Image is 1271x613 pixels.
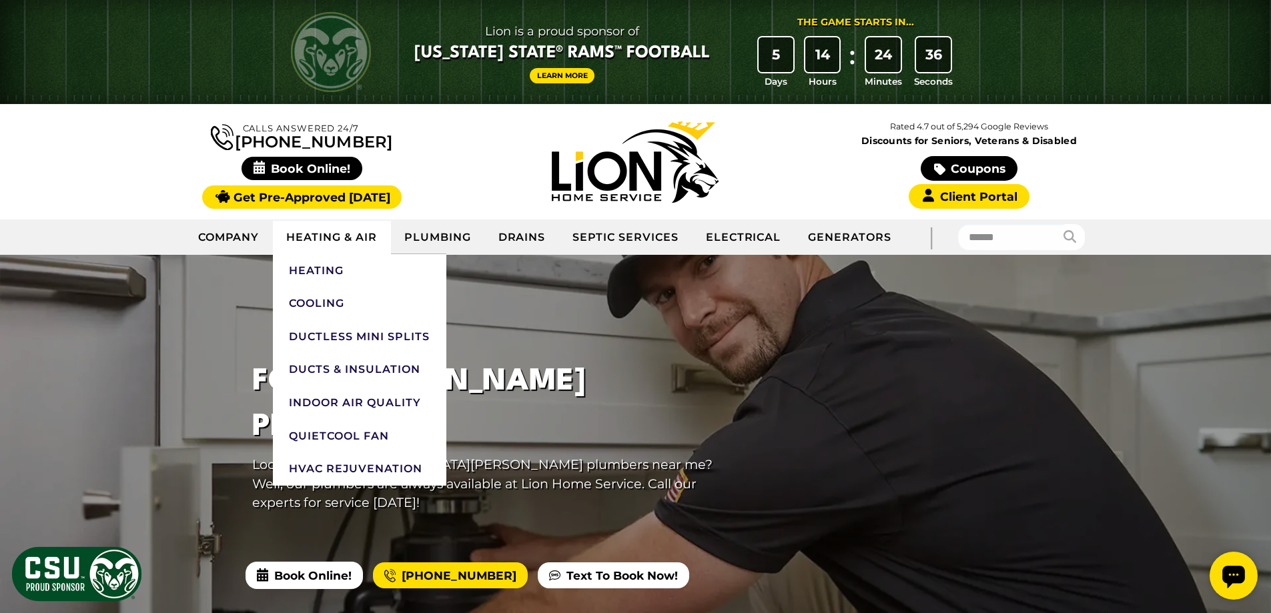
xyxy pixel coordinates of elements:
a: Company [185,221,274,254]
a: Plumbing [391,221,485,254]
span: Days [765,75,787,88]
a: Cooling [273,287,446,320]
a: QuietCool Fan [273,420,446,453]
span: [US_STATE] State® Rams™ Football [414,42,710,65]
a: Get Pre-Approved [DATE] [202,185,402,209]
div: Open chat widget [5,5,53,53]
span: Hours [809,75,837,88]
a: [PHONE_NUMBER] [211,121,392,150]
div: 14 [805,37,840,72]
a: Generators [795,221,905,254]
div: | [905,219,958,255]
a: Client Portal [909,184,1029,209]
h1: Fort [PERSON_NAME] Plumbers [252,360,738,449]
a: Heating [273,254,446,287]
img: Lion Home Service [552,121,719,203]
div: : [845,37,859,89]
div: 36 [916,37,951,72]
a: [PHONE_NUMBER] [373,562,528,589]
a: Indoor Air Quality [273,386,446,420]
a: Heating & Air [273,221,390,254]
a: Learn More [530,68,595,83]
img: CSU Rams logo [291,12,371,92]
p: Looking for [GEOGRAPHIC_DATA][PERSON_NAME] plumbers near me? Well, our plumbers are always availa... [252,455,738,512]
div: 5 [759,37,793,72]
span: Minutes [865,75,902,88]
a: Electrical [693,221,795,254]
span: Lion is a proud sponsor of [414,21,710,42]
a: Ductless Mini Splits [273,320,446,354]
p: Rated 4.7 out of 5,294 Google Reviews [802,119,1136,134]
a: Text To Book Now! [538,562,689,589]
div: 24 [866,37,901,72]
a: Septic Services [559,221,692,254]
a: Ducts & Insulation [273,353,446,386]
div: The Game Starts in... [797,15,914,30]
span: Book Online! [246,562,363,588]
a: Coupons [921,156,1017,181]
span: Seconds [914,75,953,88]
span: Discounts for Seniors, Veterans & Disabled [805,136,1134,145]
a: HVAC Rejuvenation [273,452,446,486]
a: Drains [485,221,560,254]
img: CSU Sponsor Badge [10,545,143,603]
span: Book Online! [242,157,362,180]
